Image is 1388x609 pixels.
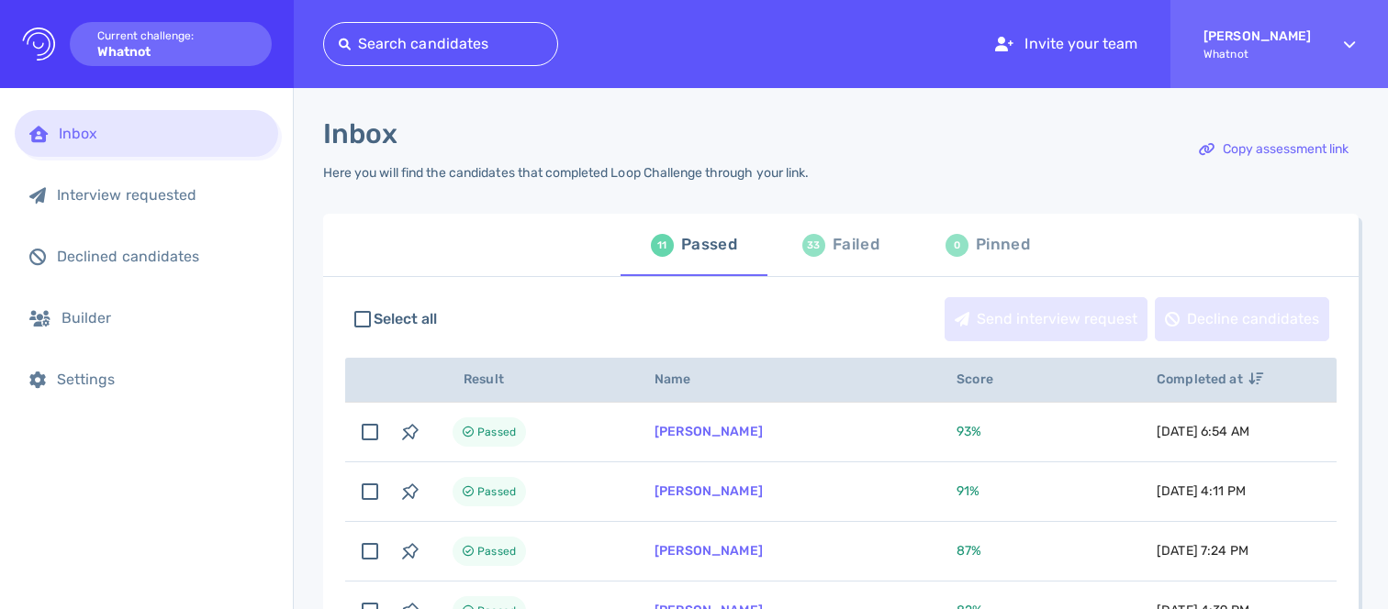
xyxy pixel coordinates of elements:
[1155,297,1329,341] button: Decline candidates
[957,371,1013,387] span: Score
[62,309,263,327] div: Builder
[1190,128,1358,171] div: Copy assessment link
[976,231,1030,259] div: Pinned
[57,248,263,265] div: Declined candidates
[431,358,632,403] th: Result
[946,234,968,257] div: 0
[59,125,263,142] div: Inbox
[477,481,516,503] span: Passed
[655,483,763,499] a: [PERSON_NAME]
[1157,543,1248,559] span: [DATE] 7:24 PM
[323,117,397,150] h1: Inbox
[1203,48,1311,61] span: Whatnot
[957,543,981,559] span: 87 %
[957,483,979,499] span: 91 %
[477,421,516,443] span: Passed
[323,165,809,181] div: Here you will find the candidates that completed Loop Challenge through your link.
[651,234,674,257] div: 11
[1157,483,1246,499] span: [DATE] 4:11 PM
[477,540,516,562] span: Passed
[57,371,263,388] div: Settings
[655,371,711,387] span: Name
[802,234,825,257] div: 33
[57,186,263,204] div: Interview requested
[1157,371,1263,387] span: Completed at
[655,424,763,439] a: [PERSON_NAME]
[946,298,1147,340] div: Send interview request
[1189,127,1359,172] button: Copy assessment link
[1203,28,1311,44] strong: [PERSON_NAME]
[1156,298,1328,340] div: Decline candidates
[833,231,879,259] div: Failed
[681,231,737,259] div: Passed
[374,308,438,330] span: Select all
[945,297,1147,341] button: Send interview request
[655,543,763,559] a: [PERSON_NAME]
[1157,424,1249,439] span: [DATE] 6:54 AM
[957,424,981,439] span: 93 %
